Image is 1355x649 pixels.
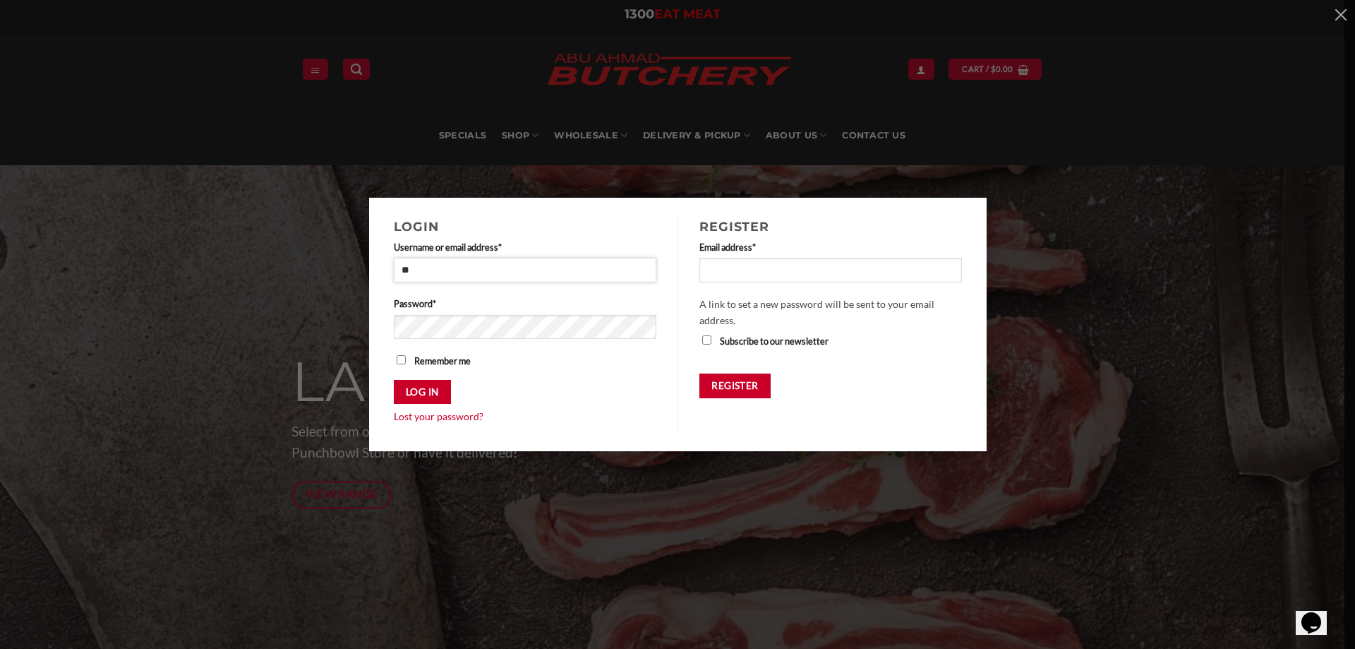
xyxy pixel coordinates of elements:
[394,410,483,422] a: Lost your password?
[699,240,962,254] label: Email address
[414,355,471,367] span: Remember me
[394,297,657,311] label: Password
[699,219,962,234] h2: Register
[1296,593,1341,635] iframe: chat widget
[394,380,451,405] button: Log in
[720,335,829,347] span: Subscribe to our newsletter
[394,240,657,254] label: Username or email address
[699,374,771,398] button: Register
[397,355,406,364] input: Remember me
[702,335,711,345] input: Subscribe to our newsletter
[394,219,657,234] h2: Login
[699,297,962,328] p: A link to set a new password will be sent to your email address.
